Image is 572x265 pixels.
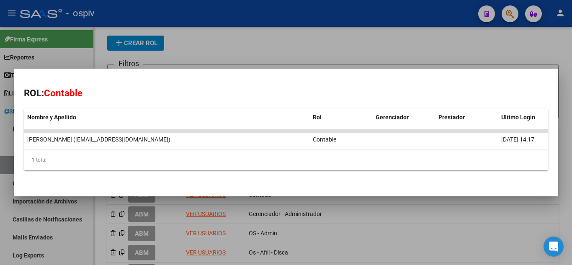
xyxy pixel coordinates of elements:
h2: ROL: [24,86,548,100]
datatable-header-cell: Rol [309,108,372,126]
span: [PERSON_NAME] ([EMAIL_ADDRESS][DOMAIN_NAME]) [27,136,170,143]
span: Rol [313,114,322,121]
div: Open Intercom Messenger [544,237,564,257]
span: Prestador [438,114,465,121]
span: Ultimo Login [501,114,535,121]
span: Nombre y Apellido [27,114,76,121]
datatable-header-cell: Nombre y Apellido [24,108,309,126]
div: 1 total [24,149,548,170]
datatable-header-cell: Prestador [435,108,498,126]
span: [DATE] 14:17 [501,136,534,143]
datatable-header-cell: Gerenciador [372,108,435,126]
datatable-header-cell: Ultimo Login [498,108,548,126]
span: Contable [44,87,82,98]
span: Contable [313,136,336,143]
span: Gerenciador [376,114,409,121]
